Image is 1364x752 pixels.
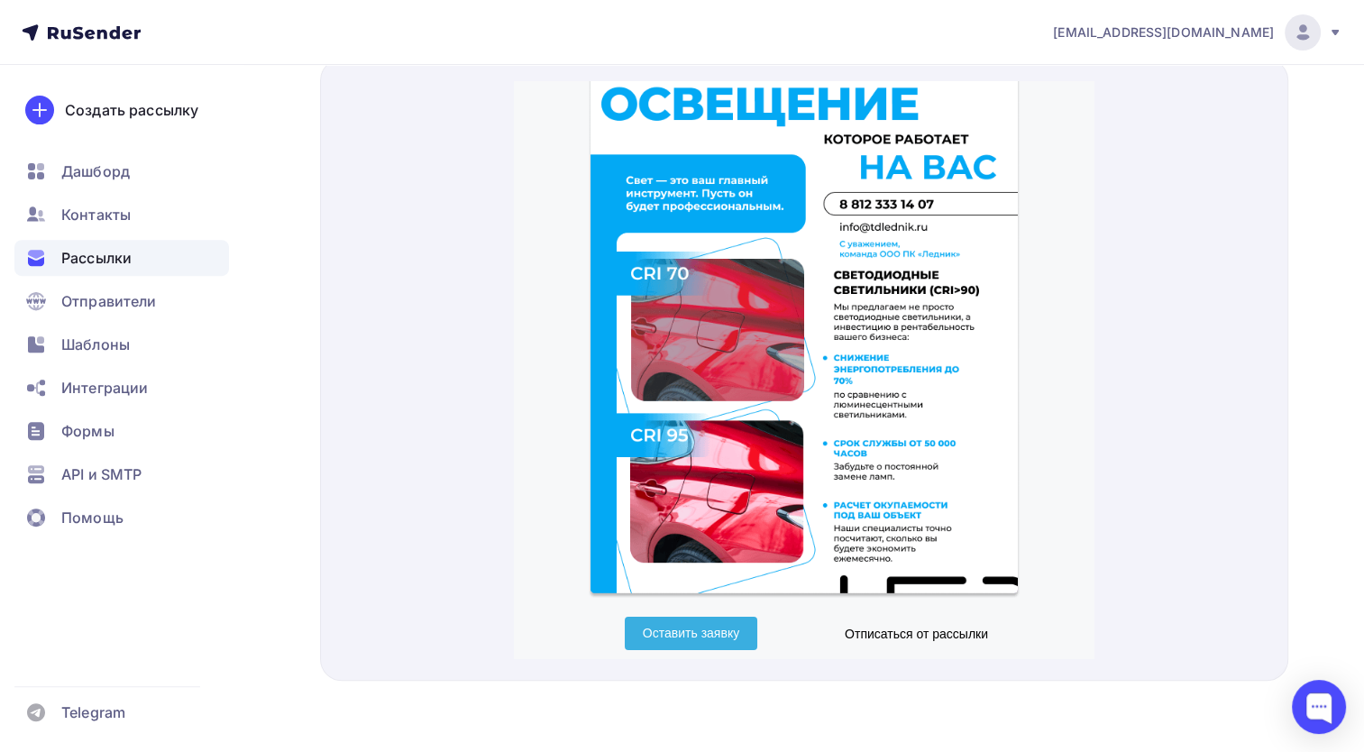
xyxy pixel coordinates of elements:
span: [EMAIL_ADDRESS][DOMAIN_NAME] [1053,23,1274,41]
span: Интеграции [61,377,148,399]
a: Дашборд [14,153,229,189]
span: Отправители [61,290,157,312]
span: Помощь [61,507,124,528]
a: Отписаться от рассылки [331,546,474,560]
a: Рассылки [14,240,229,276]
span: Шаблоны [61,334,130,355]
a: Оставить заявку [111,536,243,569]
a: Формы [14,413,229,449]
span: API и SMTP [61,463,142,485]
a: Шаблоны [14,326,229,362]
a: [EMAIL_ADDRESS][DOMAIN_NAME] [1053,14,1342,50]
div: Создать рассылку [65,99,198,121]
span: Контакты [61,204,131,225]
a: Контакты [14,197,229,233]
span: Дашборд [61,160,130,182]
a: Отправители [14,283,229,319]
span: Формы [61,420,114,442]
span: Telegram [61,702,125,723]
span: Рассылки [61,247,132,269]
